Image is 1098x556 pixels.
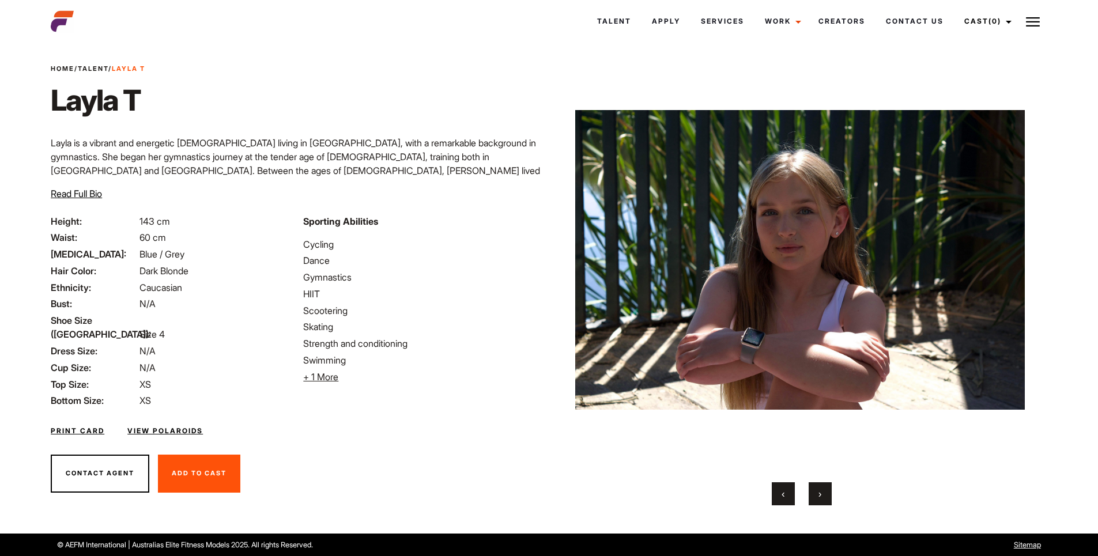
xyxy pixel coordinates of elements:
li: Dance [303,254,542,267]
span: Size 4 [139,328,165,340]
li: Skating [303,320,542,334]
li: Swimming [303,353,542,367]
span: 143 cm [139,215,170,227]
img: cropped-aefm-brand-fav-22-square.png [51,10,74,33]
span: XS [139,395,151,406]
a: Talent [78,65,108,73]
a: Work [754,6,808,37]
a: Services [691,6,754,37]
span: Cup Size: [51,361,137,375]
a: Creators [808,6,876,37]
strong: Layla T [112,65,145,73]
button: Add To Cast [158,455,240,493]
span: Bottom Size: [51,394,137,407]
span: 60 cm [139,232,166,243]
span: N/A [139,362,156,373]
img: Burger icon [1026,15,1040,29]
img: image9 2 [575,51,1025,468]
a: Talent [587,6,642,37]
span: Waist: [51,230,137,244]
a: Print Card [51,426,104,436]
span: N/A [139,298,156,309]
h1: Layla T [51,83,145,118]
span: Top Size: [51,377,137,391]
span: Ethnicity: [51,281,137,294]
li: Strength and conditioning [303,336,542,350]
span: Blue / Grey [139,248,184,260]
span: Previous [782,488,784,500]
li: Scootering [303,304,542,317]
button: Read Full Bio [51,187,102,201]
a: Contact Us [876,6,954,37]
span: (0) [988,17,1001,25]
span: / / [51,64,145,74]
span: Next [818,488,821,500]
span: Dark Blonde [139,265,188,277]
span: Caucasian [139,282,182,293]
span: Dress Size: [51,344,137,358]
a: Sitemap [1014,540,1041,549]
span: Shoe Size ([GEOGRAPHIC_DATA]): [51,313,137,341]
span: [MEDICAL_DATA]: [51,247,137,261]
a: Home [51,65,74,73]
a: View Polaroids [127,426,203,436]
span: + 1 More [303,371,338,383]
span: Height: [51,214,137,228]
li: Gymnastics [303,270,542,284]
span: Read Full Bio [51,188,102,199]
button: Contact Agent [51,455,149,493]
span: Hair Color: [51,264,137,278]
span: Bust: [51,297,137,311]
p: © AEFM International | Australias Elite Fitness Models 2025. All rights Reserved. [57,539,625,550]
span: XS [139,379,151,390]
span: N/A [139,345,156,357]
p: Layla is a vibrant and energetic [DEMOGRAPHIC_DATA] living in [GEOGRAPHIC_DATA], with a remarkabl... [51,136,542,219]
a: Cast(0) [954,6,1018,37]
span: Add To Cast [172,469,227,477]
strong: Sporting Abilities [303,215,378,227]
li: Cycling [303,237,542,251]
li: HIIT [303,287,542,301]
a: Apply [642,6,691,37]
